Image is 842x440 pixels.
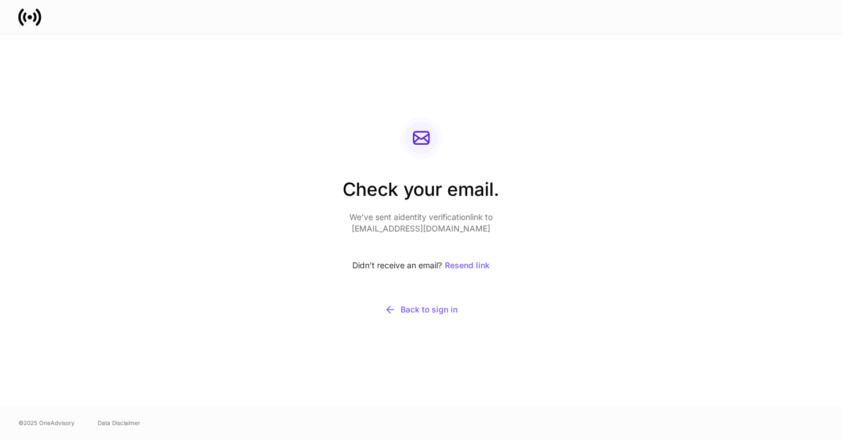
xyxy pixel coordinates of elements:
[445,261,490,269] div: Resend link
[343,211,499,234] p: We’ve sent a identity verification link to [EMAIL_ADDRESS][DOMAIN_NAME]
[18,418,75,427] span: © 2025 OneAdvisory
[444,253,490,278] button: Resend link
[343,177,499,211] h2: Check your email.
[98,418,140,427] a: Data Disclaimer
[385,304,457,315] div: Back to sign in
[343,253,499,278] div: Didn’t receive an email?
[343,296,499,323] button: Back to sign in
